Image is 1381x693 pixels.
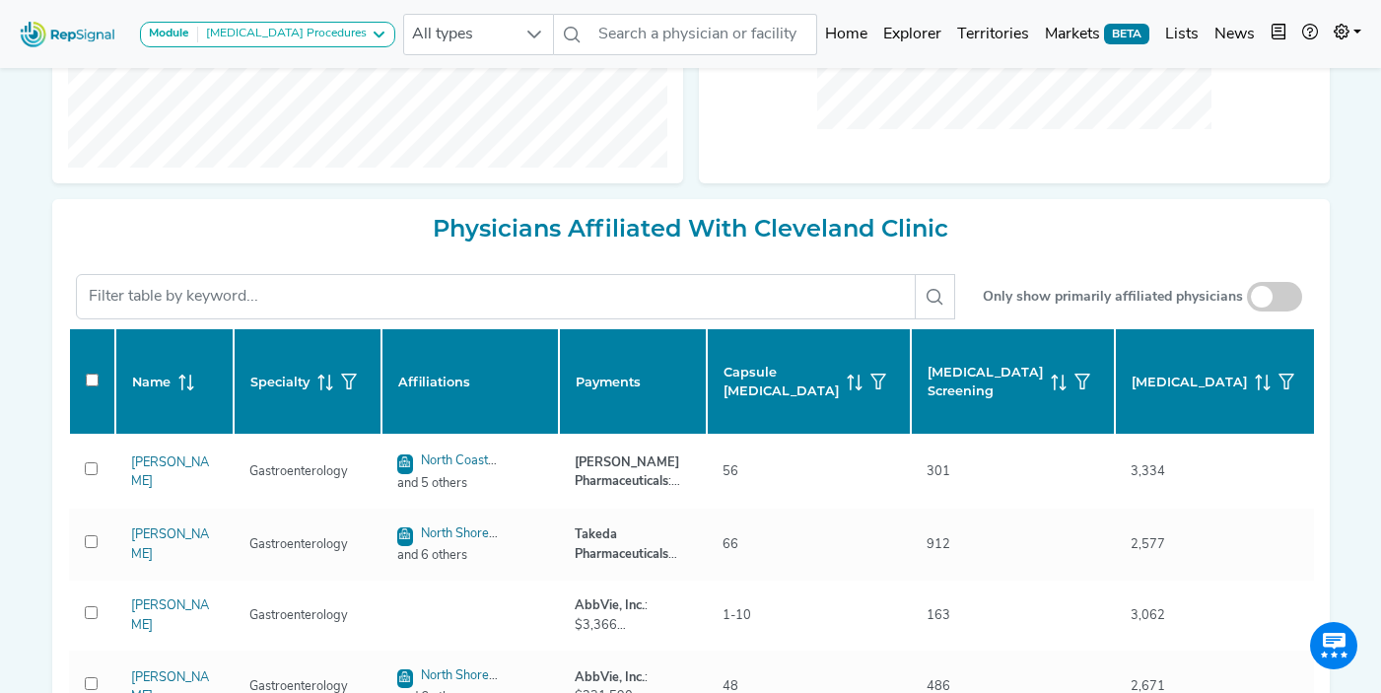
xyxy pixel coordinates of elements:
[132,373,171,391] span: Name
[1157,15,1207,54] a: Lists
[1119,606,1177,625] div: 3,062
[238,535,360,554] div: Gastroenterology
[1037,15,1157,54] a: MarketsBETA
[1207,15,1263,54] a: News
[817,15,875,54] a: Home
[576,373,641,391] span: Payments
[149,28,189,39] strong: Module
[1263,15,1294,54] button: Intel Book
[131,599,209,631] a: [PERSON_NAME]
[711,462,750,481] div: 56
[131,456,209,488] a: [PERSON_NAME]
[575,528,677,579] strong: Takeda Pharmaceuticals U.S.A., Inc.
[140,22,395,47] button: Module[MEDICAL_DATA] Procedures
[724,363,839,400] span: Capsule [MEDICAL_DATA]
[590,14,817,55] input: Search a physician or facility
[250,373,310,391] span: Specialty
[711,606,763,625] div: 1-10
[238,462,360,481] div: Gastroenterology
[575,596,691,634] div: : $3,366
[385,474,555,493] span: and 5 others
[68,215,1314,243] h2: Physicians Affiliated With Cleveland Clinic
[1104,24,1149,43] span: BETA
[1119,535,1177,554] div: 2,577
[928,363,1043,400] span: [MEDICAL_DATA] Screening
[1132,373,1247,391] span: [MEDICAL_DATA]
[131,528,209,560] a: [PERSON_NAME]
[915,462,962,481] div: 301
[949,15,1037,54] a: Territories
[875,15,949,54] a: Explorer
[983,287,1243,308] small: Only show primarily affiliated physicians
[575,599,645,612] strong: AbbVie, Inc.
[575,453,691,491] div: : $29,378
[915,535,962,554] div: 912
[238,606,360,625] div: Gastroenterology
[398,373,470,391] span: Affiliations
[711,535,750,554] div: 66
[575,671,645,684] strong: AbbVie, Inc.
[397,527,525,563] a: North Shore Gastroenterology, INC.
[404,15,516,54] span: All types
[385,546,555,565] span: and 6 others
[575,456,679,488] strong: [PERSON_NAME] Pharmaceuticals
[1119,462,1177,481] div: 3,334
[397,454,526,509] a: North Coast Professional Company, LLC
[915,606,962,625] div: 163
[575,525,691,563] div: : $37,444
[76,274,916,319] input: Filter table by keyword...
[198,27,367,42] div: [MEDICAL_DATA] Procedures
